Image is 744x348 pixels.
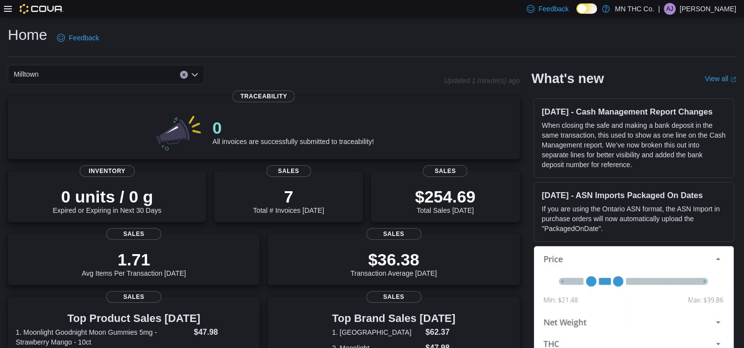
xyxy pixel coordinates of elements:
[194,326,252,338] dd: $47.98
[80,165,135,177] span: Inventory
[16,327,190,347] dt: 1. Moonlight Goodnight Moon Gummies 5mg - Strawberry Mango - 10ct
[415,187,476,214] div: Total Sales [DATE]
[658,3,660,15] p: |
[366,228,421,240] span: Sales
[705,75,736,83] a: View allExternal link
[576,3,597,14] input: Dark Mode
[664,3,676,15] div: Abbey Johnson
[82,250,186,269] p: 1.71
[53,28,103,48] a: Feedback
[180,71,188,79] button: Clear input
[14,68,39,80] span: Milltown
[542,107,726,116] h3: [DATE] - Cash Management Report Changes
[233,90,295,102] span: Traceability
[69,33,99,43] span: Feedback
[423,165,468,177] span: Sales
[538,4,568,14] span: Feedback
[444,77,520,85] p: Updated 1 minute(s) ago
[266,165,311,177] span: Sales
[253,187,324,206] p: 7
[680,3,736,15] p: [PERSON_NAME]
[425,326,455,338] dd: $62.37
[191,71,199,79] button: Open list of options
[53,187,161,214] div: Expired or Expiring in Next 30 Days
[666,3,673,15] span: AJ
[415,187,476,206] p: $254.69
[20,4,63,14] img: Cova
[106,291,161,303] span: Sales
[106,228,161,240] span: Sales
[153,112,205,151] img: 0
[212,118,374,138] p: 0
[8,25,47,45] h1: Home
[332,313,455,324] h3: Top Brand Sales [DATE]
[366,291,421,303] span: Sales
[351,250,437,277] div: Transaction Average [DATE]
[351,250,437,269] p: $36.38
[615,3,654,15] p: MN THC Co.
[532,71,604,87] h2: What's new
[212,118,374,145] div: All invoices are successfully submitted to traceability!
[730,77,736,83] svg: External link
[82,250,186,277] div: Avg Items Per Transaction [DATE]
[332,327,421,337] dt: 1. [GEOGRAPHIC_DATA]
[53,187,161,206] p: 0 units / 0 g
[16,313,252,324] h3: Top Product Sales [DATE]
[542,204,726,233] p: If you are using the Ontario ASN format, the ASN Import in purchase orders will now automatically...
[542,120,726,170] p: When closing the safe and making a bank deposit in the same transaction, this used to show as one...
[542,190,726,200] h3: [DATE] - ASN Imports Packaged On Dates
[253,187,324,214] div: Total # Invoices [DATE]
